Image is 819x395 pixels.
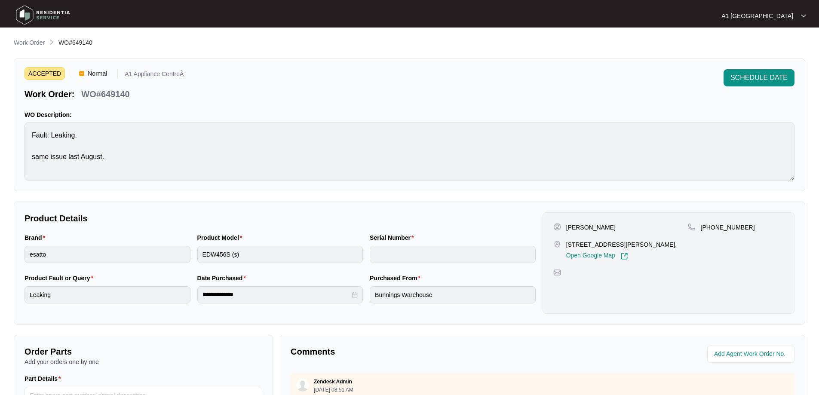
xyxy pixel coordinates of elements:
p: Product Details [25,212,536,224]
label: Date Purchased [197,274,249,282]
a: Open Google Map [566,252,628,260]
p: A1 Appliance CentreÂ [125,71,184,80]
input: Serial Number [370,246,536,263]
p: Order Parts [25,346,262,358]
label: Brand [25,233,49,242]
p: WO Description: [25,110,794,119]
img: residentia service logo [13,2,73,28]
p: Work Order [14,38,45,47]
p: A1 [GEOGRAPHIC_DATA] [721,12,793,20]
p: WO#649140 [81,88,129,100]
img: dropdown arrow [801,14,806,18]
input: Add Agent Work Order No. [714,349,789,359]
span: Normal [84,67,110,80]
button: SCHEDULE DATE [724,69,794,86]
input: Product Fault or Query [25,286,190,303]
img: user.svg [296,379,309,392]
input: Date Purchased [202,290,350,299]
p: [DATE] 08:51 AM [314,387,353,392]
img: map-pin [553,240,561,248]
label: Product Model [197,233,246,242]
label: Purchased From [370,274,424,282]
img: chevron-right [48,39,55,46]
input: Product Model [197,246,363,263]
p: [PERSON_NAME] [566,223,616,232]
span: SCHEDULE DATE [730,73,788,83]
p: Work Order: [25,88,74,100]
img: map-pin [688,223,696,231]
label: Product Fault or Query [25,274,97,282]
label: Part Details [25,374,64,383]
p: Comments [291,346,537,358]
img: Vercel Logo [79,71,84,76]
p: Zendesk Admin [314,378,352,385]
textarea: Fault: Leaking. same issue last August. [25,122,794,181]
p: [STREET_ADDRESS][PERSON_NAME], [566,240,677,249]
span: ACCEPTED [25,67,65,80]
img: Link-External [620,252,628,260]
img: map-pin [553,269,561,276]
img: user-pin [553,223,561,231]
a: Work Order [12,38,46,48]
p: [PHONE_NUMBER] [701,223,755,232]
label: Serial Number [370,233,417,242]
p: Add your orders one by one [25,358,262,366]
input: Purchased From [370,286,536,303]
span: WO#649140 [58,39,92,46]
input: Brand [25,246,190,263]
